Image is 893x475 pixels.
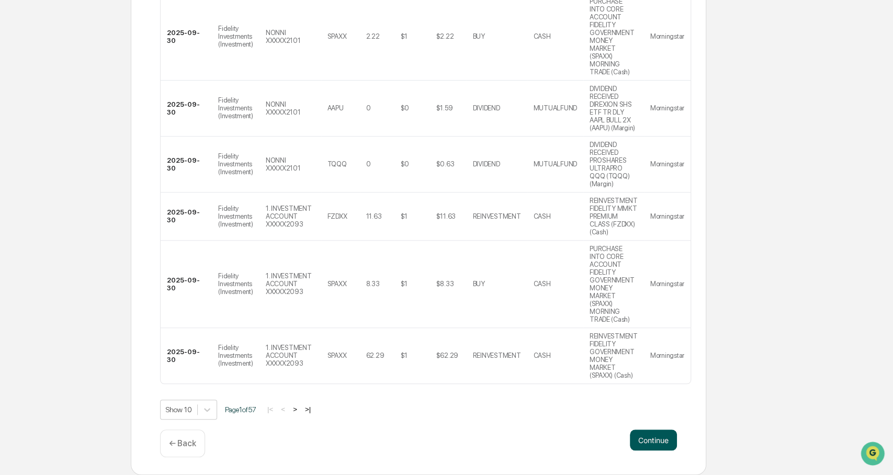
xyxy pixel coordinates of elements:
div: CASH [533,280,550,288]
div: CASH [533,32,550,40]
td: 1. INVESTMENT ACCOUNT XXXXX2093 [259,241,321,328]
a: 🖐️Preclearance [6,127,72,146]
div: Fidelity Investments (Investment) [218,25,253,48]
div: 🗄️ [76,132,84,141]
div: Fidelity Investments (Investment) [218,272,253,296]
td: 2025-09-30 [161,241,212,328]
div: 11.63 [366,212,382,220]
div: 8.33 [366,280,380,288]
td: Morningstar [644,137,691,193]
div: MUTUALFUND [533,104,577,112]
div: $0 [401,104,409,112]
div: 62.29 [366,352,385,359]
div: REINVESTMENT [473,352,521,359]
td: 1. INVESTMENT ACCOUNT XXXXX2093 [259,328,321,383]
div: Fidelity Investments (Investment) [218,205,253,228]
td: 2025-09-30 [161,328,212,383]
span: Pylon [104,177,127,185]
div: AAPU [327,104,344,112]
button: Start new chat [178,83,190,95]
span: Preclearance [21,131,67,142]
div: 🖐️ [10,132,19,141]
div: FZDXX [327,212,347,220]
td: Morningstar [644,81,691,137]
div: $0 [401,160,409,168]
div: TQQQ [327,160,347,168]
div: REINVESTMENT FIDELITY MMKT PREMIUM CLASS (FZDXX) (Cash) [590,197,638,236]
span: Attestations [86,131,130,142]
div: Fidelity Investments (Investment) [218,96,253,120]
div: DIVIDEND RECEIVED PROSHARES ULTRAPRO QQQ (TQQQ) (Margin) [590,141,638,188]
button: |< [264,405,276,414]
div: CASH [533,212,550,220]
td: 2025-09-30 [161,137,212,193]
div: $0.63 [436,160,455,168]
div: BUY [473,280,485,288]
div: DIVIDEND [473,104,500,112]
div: $1.59 [436,104,453,112]
a: Powered byPylon [74,176,127,185]
div: $62.29 [436,352,458,359]
p: How can we help? [10,21,190,38]
div: 0 [366,160,371,168]
p: ← Back [169,438,196,448]
button: < [278,405,288,414]
iframe: Open customer support [860,440,888,469]
div: $1 [401,212,408,220]
a: 🗄️Attestations [72,127,134,146]
td: 2025-09-30 [161,193,212,241]
td: NONNI XXXXX2101 [259,137,321,193]
td: 2025-09-30 [161,81,212,137]
div: Fidelity Investments (Investment) [218,152,253,176]
div: DIVIDEND [473,160,500,168]
div: Start new chat [36,80,172,90]
td: Morningstar [644,193,691,241]
td: 1. INVESTMENT ACCOUNT XXXXX2093 [259,193,321,241]
div: SPAXX [327,32,347,40]
div: $1 [401,280,408,288]
span: Data Lookup [21,151,66,162]
div: CASH [533,352,550,359]
div: Fidelity Investments (Investment) [218,344,253,367]
div: DIVIDEND RECEIVED DIREXION SHS ETF TR DLY AAPL BULL 2X (AAPU) (Margin) [590,85,638,132]
div: MUTUALFUND [533,160,577,168]
div: SPAXX [327,280,347,288]
td: NONNI XXXXX2101 [259,81,321,137]
a: 🔎Data Lookup [6,147,70,166]
div: REINVESTMENT FIDELITY GOVERNMENT MONEY MARKET (SPAXX) (Cash) [590,332,638,379]
div: SPAXX [327,352,347,359]
span: Page 1 of 57 [225,405,256,414]
button: > [290,405,300,414]
img: 1746055101610-c473b297-6a78-478c-a979-82029cc54cd1 [10,80,29,98]
td: Morningstar [644,241,691,328]
div: $1 [401,352,408,359]
div: $11.63 [436,212,456,220]
div: $8.33 [436,280,454,288]
div: We're available if you need us! [36,90,132,98]
div: $1 [401,32,408,40]
div: $2.22 [436,32,454,40]
div: 🔎 [10,152,19,161]
button: Continue [630,429,677,450]
td: Morningstar [644,328,691,383]
div: REINVESTMENT [473,212,521,220]
div: BUY [473,32,485,40]
div: 0 [366,104,371,112]
div: PURCHASE INTO CORE ACCOUNT FIDELITY GOVERNMENT MONEY MARKET (SPAXX) MORNING TRADE (Cash) [590,245,638,323]
div: 2.22 [366,32,380,40]
button: >| [302,405,314,414]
